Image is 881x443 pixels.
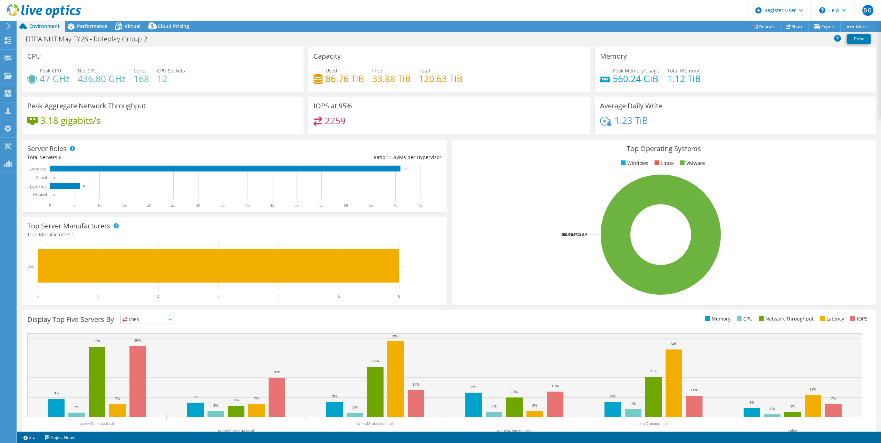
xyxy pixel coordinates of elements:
[28,184,47,189] text: Hypervisor
[125,23,141,29] span: Virtual
[157,75,185,82] h4: 12
[193,395,198,399] text: 7%
[781,21,809,32] a: Share
[748,21,781,32] a: Reports
[78,75,126,82] h4: 436.80 GHz
[372,359,379,363] text: 25%
[97,203,101,208] text: 10
[619,159,648,167] li: Windows
[122,203,126,208] text: 15
[29,167,47,171] text: Guest VM
[33,193,47,197] text: Physical
[78,67,97,74] span: Net CPU
[326,67,337,74] span: Used
[158,23,189,29] span: Cloud Pricing
[600,102,662,110] h3: Average Daily Write
[273,370,280,374] text: 20%
[667,75,701,82] h4: 1.12 TiB
[332,394,337,398] text: 7%
[790,404,795,408] text: 3%
[418,203,422,208] text: 75
[59,154,61,160] span: 6
[74,203,76,208] text: 5
[398,294,400,299] text: 6
[393,203,397,208] text: 70
[636,421,672,426] text: ta-esxi7-man.rta.local
[419,75,463,82] h4: 120.63 TiB
[54,176,55,179] text: 0
[788,429,797,433] text: Other
[171,203,175,208] text: 25
[613,75,659,82] h4: 560.24 GiB
[613,67,659,74] span: Peak Memory Usage
[532,403,538,407] text: 3%
[134,67,147,74] span: Cores
[27,154,234,161] div: Total Servers:
[387,154,396,160] span: 11.8
[270,203,274,208] text: 45
[392,334,399,338] text: 39%
[234,154,442,161] div: Ratio: VMs per Hypervisor
[369,203,373,208] text: 65
[217,294,220,299] text: 3
[470,385,477,389] text: 12%
[22,35,158,43] h1: DTPA NHT May FY26 - Roleplay Group 2
[245,203,250,208] text: 40
[352,405,358,409] text: 2%
[83,185,85,188] text: 6
[497,429,532,433] text: ta-esxi4-lon.rta.local
[27,231,442,238] h4: Total Manufacturers:
[847,34,871,44] a: Print
[27,222,110,230] h3: Top Server Manufacturers
[678,159,705,167] li: VMware
[552,384,559,388] text: 13%
[413,382,419,386] text: 14%
[735,315,753,323] li: CPU
[313,102,352,110] h3: IOPS at 95%
[40,117,100,124] h4: 3.18 gigabits/s
[40,433,80,442] a: Project Notes
[818,315,844,323] li: Latency
[120,315,175,324] span: IOPS
[147,203,151,208] text: 20
[115,396,120,401] text: 7%
[213,403,219,407] text: 3%
[862,5,873,16] span: DG
[357,421,394,426] text: ta-esxi8-man.rta.local
[97,294,99,299] text: 1
[54,193,55,197] text: 0
[849,315,868,323] li: IOPS
[809,21,841,32] a: Export
[511,390,518,394] text: 10%
[40,67,61,74] span: Peak CPU
[667,67,699,74] span: Total Memory
[29,23,60,29] span: Environment
[36,175,47,180] text: Virtual
[218,429,254,433] text: ta-esxi5-man.rta.local
[600,52,627,60] h3: Memory
[749,400,755,404] text: 5%
[344,203,348,208] text: 60
[254,396,259,400] text: 7%
[326,75,364,82] h4: 86.76 TiB
[770,406,775,411] text: 1%
[691,388,698,392] text: 11%
[614,117,648,124] h4: 1.23 TiB
[294,203,299,208] text: 50
[221,203,225,208] text: 35
[650,369,657,373] text: 21%
[74,405,79,409] text: 2%
[670,342,677,346] text: 34%
[37,294,39,299] text: 0
[40,75,70,82] h4: 47 GHz
[338,294,340,299] text: 5
[703,315,730,323] li: Memory
[404,167,407,171] text: 71
[234,398,239,402] text: 6%
[757,315,814,323] li: Network Throughput
[810,387,816,391] text: 11%
[653,159,674,167] li: Linux
[319,203,323,208] text: 55
[134,338,141,342] text: 36%
[561,232,574,237] tspan: 100.0%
